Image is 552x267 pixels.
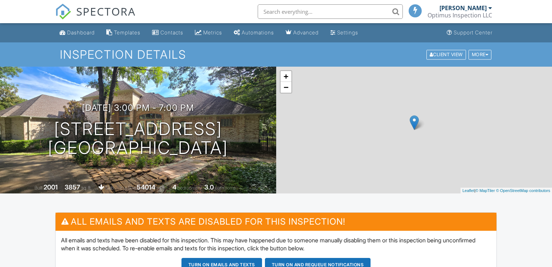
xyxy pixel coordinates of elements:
[192,26,225,39] a: Metrics
[426,50,466,59] div: Client View
[160,29,183,36] div: Contacts
[444,26,495,39] a: Support Center
[172,183,176,191] div: 4
[55,10,136,25] a: SPECTORA
[454,29,492,36] div: Support Center
[203,29,222,36] div: Metrics
[137,183,155,191] div: 54014
[204,183,214,191] div: 3.0
[60,48,492,61] h1: Inspection Details
[106,185,114,191] span: slab
[61,236,491,253] p: All emails and texts have been disabled for this inspection. This may have happened due to someon...
[48,120,228,158] h1: [STREET_ADDRESS] [GEOGRAPHIC_DATA]
[57,26,98,39] a: Dashboard
[81,185,91,191] span: sq. ft.
[149,26,186,39] a: Contacts
[281,82,291,93] a: Zoom out
[44,183,58,191] div: 2001
[67,29,95,36] div: Dashboard
[337,29,358,36] div: Settings
[462,188,474,193] a: Leaflet
[496,188,550,193] a: © OpenStreetMap contributors
[426,51,468,57] a: Client View
[469,50,492,59] div: More
[283,26,322,39] a: Advanced
[293,29,319,36] div: Advanced
[82,103,194,113] h3: [DATE] 3:00 pm - 7:00 pm
[439,4,487,12] div: [PERSON_NAME]
[242,29,274,36] div: Automations
[156,185,165,191] span: sq.ft.
[327,26,361,39] a: Settings
[461,188,552,194] div: |
[55,4,71,20] img: The Best Home Inspection Software - Spectora
[34,185,42,191] span: Built
[103,26,143,39] a: Templates
[475,188,495,193] a: © MapTiler
[177,185,197,191] span: bedrooms
[76,4,136,19] span: SPECTORA
[120,185,136,191] span: Lot Size
[428,12,492,19] div: Optimus Inspection LLC
[258,4,403,19] input: Search everything...
[56,213,496,230] h3: All emails and texts are disabled for this inspection!
[215,185,236,191] span: bathrooms
[231,26,277,39] a: Automations (Basic)
[281,71,291,82] a: Zoom in
[114,29,140,36] div: Templates
[65,183,80,191] div: 3857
